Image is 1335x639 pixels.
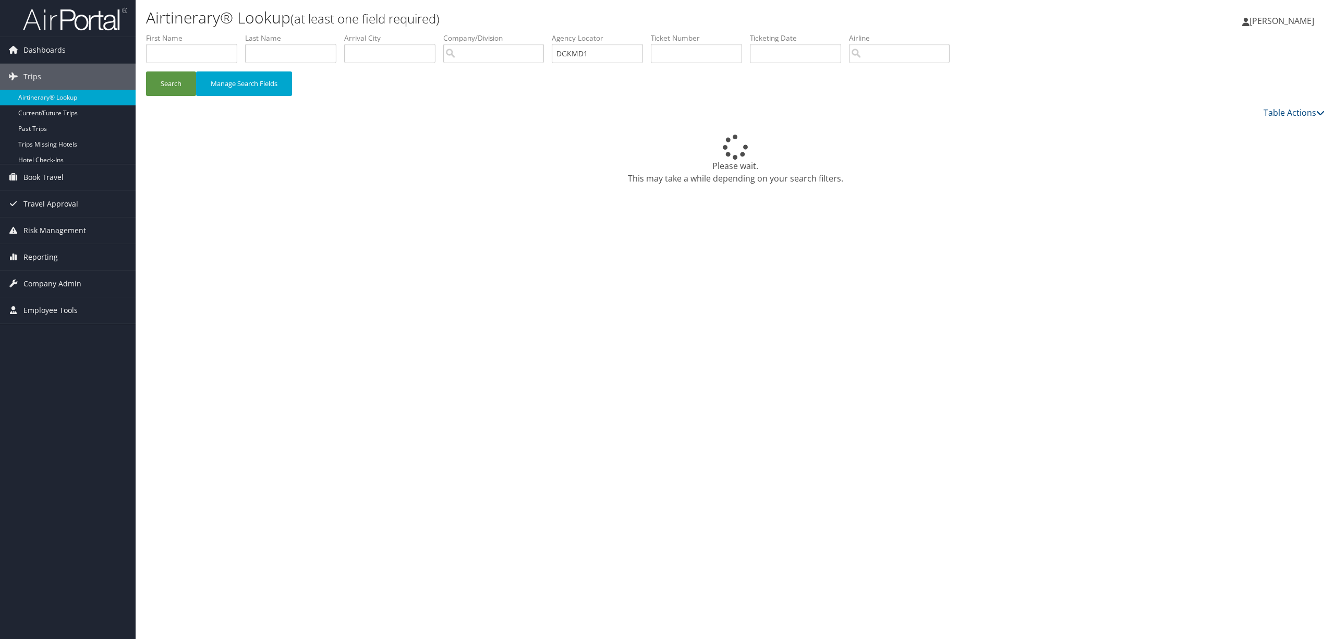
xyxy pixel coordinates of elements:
[23,37,66,63] span: Dashboards
[245,33,344,43] label: Last Name
[290,10,440,27] small: (at least one field required)
[552,33,651,43] label: Agency Locator
[146,71,196,96] button: Search
[750,33,849,43] label: Ticketing Date
[23,218,86,244] span: Risk Management
[23,164,64,190] span: Book Travel
[1249,15,1314,27] span: [PERSON_NAME]
[23,244,58,270] span: Reporting
[23,64,41,90] span: Trips
[146,7,932,29] h1: Airtinerary® Lookup
[344,33,443,43] label: Arrival City
[196,71,292,96] button: Manage Search Fields
[443,33,552,43] label: Company/Division
[1242,5,1325,37] a: [PERSON_NAME]
[146,135,1325,185] div: Please wait. This may take a while depending on your search filters.
[849,33,957,43] label: Airline
[23,271,81,297] span: Company Admin
[1264,107,1325,118] a: Table Actions
[146,33,245,43] label: First Name
[23,191,78,217] span: Travel Approval
[651,33,750,43] label: Ticket Number
[23,297,78,323] span: Employee Tools
[23,7,127,31] img: airportal-logo.png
